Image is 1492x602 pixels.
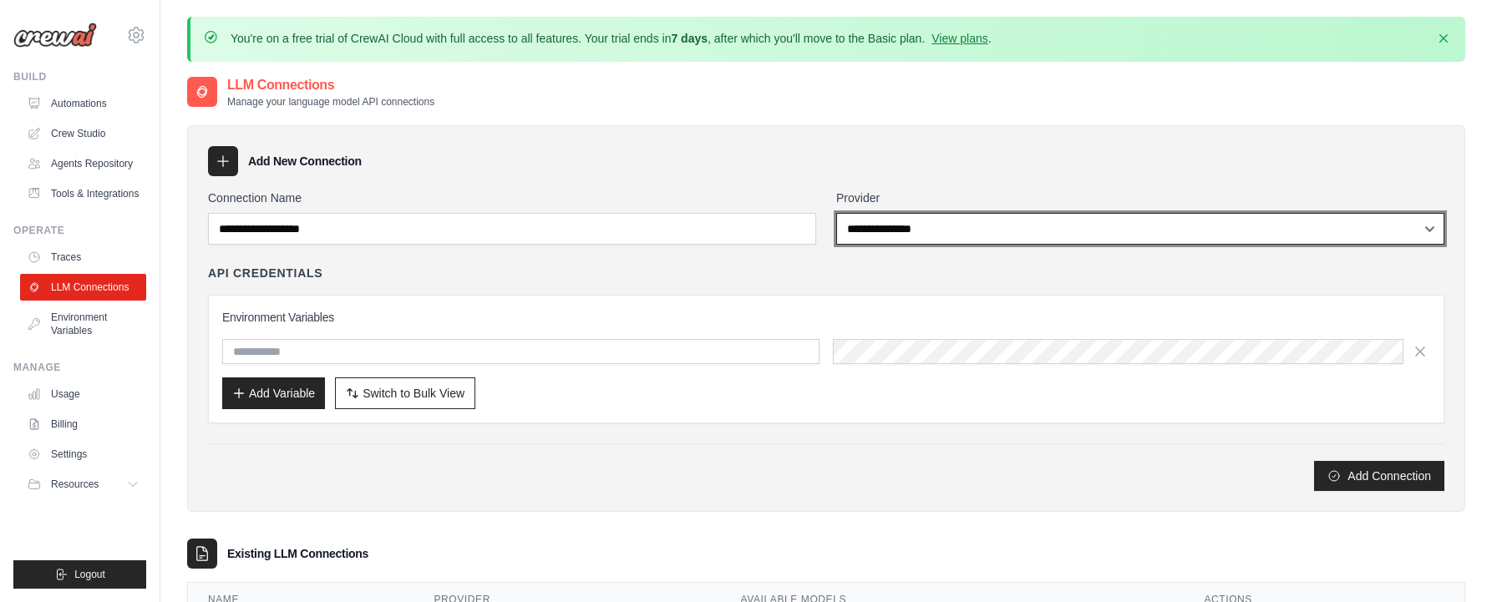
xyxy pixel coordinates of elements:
[20,411,146,438] a: Billing
[20,90,146,117] a: Automations
[231,30,992,47] p: You're on a free trial of CrewAI Cloud with full access to all features. Your trial ends in , aft...
[20,180,146,207] a: Tools & Integrations
[20,244,146,271] a: Traces
[20,120,146,147] a: Crew Studio
[931,32,987,45] a: View plans
[20,381,146,407] a: Usage
[208,265,322,281] h4: API Credentials
[13,224,146,237] div: Operate
[335,377,475,409] button: Switch to Bulk View
[227,95,434,109] p: Manage your language model API connections
[13,23,97,48] img: Logo
[20,150,146,177] a: Agents Repository
[222,309,1430,326] h3: Environment Variables
[20,304,146,344] a: Environment Variables
[671,32,708,45] strong: 7 days
[20,471,146,498] button: Resources
[13,70,146,83] div: Build
[13,560,146,589] button: Logout
[248,153,362,169] h3: Add New Connection
[1314,461,1444,491] button: Add Connection
[363,385,464,402] span: Switch to Bulk View
[51,478,99,491] span: Resources
[20,274,146,301] a: LLM Connections
[13,361,146,374] div: Manage
[20,441,146,468] a: Settings
[227,75,434,95] h2: LLM Connections
[74,568,105,581] span: Logout
[227,545,368,562] h3: Existing LLM Connections
[222,377,325,409] button: Add Variable
[836,190,1444,206] label: Provider
[208,190,816,206] label: Connection Name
